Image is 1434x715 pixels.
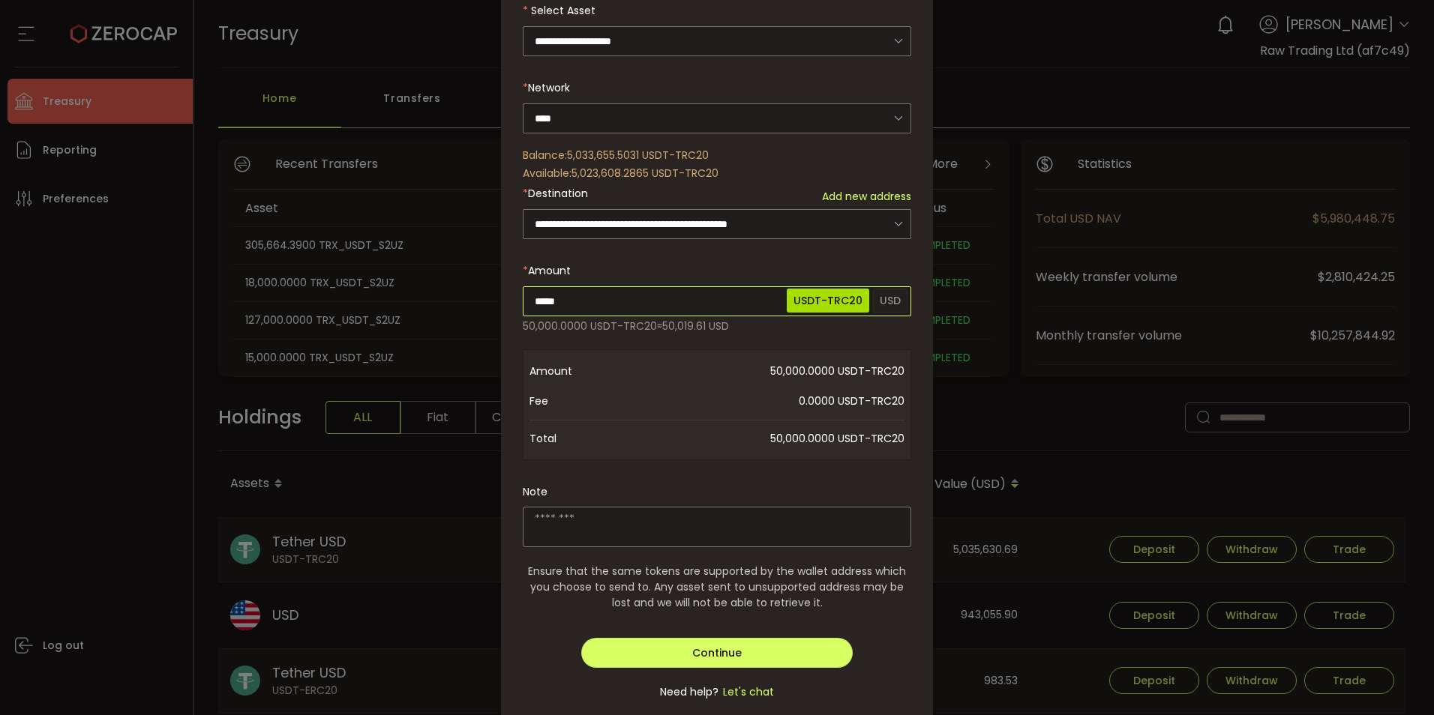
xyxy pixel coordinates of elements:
span: Balance: [523,148,567,163]
label: Note [523,484,547,499]
span: 50,000.0000 USDT-TRC20 [649,356,904,386]
span: Available: [523,166,571,181]
span: 5,023,608.2865 USDT-TRC20 [571,166,718,181]
span: ≈ [657,319,662,334]
span: Continue [692,645,742,660]
span: Fee [529,386,649,416]
span: 50,000.0000 USDT-TRC20 [649,423,904,453]
button: Continue [581,638,853,668]
span: Destination [528,186,588,201]
span: 50,019.61 USD [662,319,729,334]
span: Add new address [822,189,911,205]
span: USD [873,289,907,313]
span: 5,033,655.5031 USDT-TRC20 [567,148,709,163]
span: 0.0000 USDT-TRC20 [649,386,904,416]
span: USDT-TRC20 [787,289,869,313]
span: 50,000.0000 USDT-TRC20 [523,319,657,334]
span: Ensure that the same tokens are supported by the wallet address which you choose to send to. Any ... [523,564,911,611]
span: Amount [529,356,649,386]
span: Need help? [660,684,718,700]
span: Let's chat [718,684,774,700]
span: Total [529,423,649,453]
span: Amount [528,263,571,278]
iframe: Chat Widget [1359,643,1434,715]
